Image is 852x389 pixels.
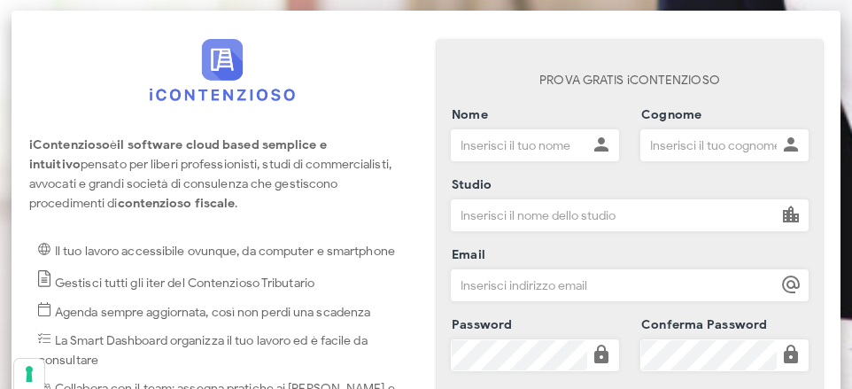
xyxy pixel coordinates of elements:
label: Studio [446,176,492,194]
input: Inserisci indirizzo email [452,270,777,300]
label: Email [446,246,485,264]
label: Password [446,316,513,334]
button: Le tue preferenze relative al consenso per le tecnologie di tracciamento [14,359,44,389]
li: Il tuo lavoro accessibile ovunque, da computer e smartphone [38,242,415,261]
input: Inserisci il tuo cognome [641,130,777,160]
label: Conferma Password [636,316,768,334]
p: PROVA GRATIS iCONTENZIOSO [451,71,809,90]
input: Inserisci il tuo nome [452,130,587,160]
strong: contenzioso fiscale [118,196,236,211]
label: Cognome [636,106,701,124]
li: Agenda sempre aggiornata, così non perdi una scadenza [38,302,415,323]
li: Gestisci tutti gli iter del Contenzioso Tributario [38,270,415,293]
strong: iContenzioso [29,137,110,152]
label: Nome [446,106,488,124]
li: La Smart Dashboard organizza il tuo lavoro ed è facile da consultare [38,331,415,370]
input: Inserisci il nome dello studio [452,200,777,230]
img: logo-text-2l-2x.png [150,39,295,101]
p: è pensato per liberi professionisti, studi di commercialisti, avvocati e grandi società di consul... [29,136,415,214]
strong: il software cloud based semplice e intuitivo [29,137,327,172]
